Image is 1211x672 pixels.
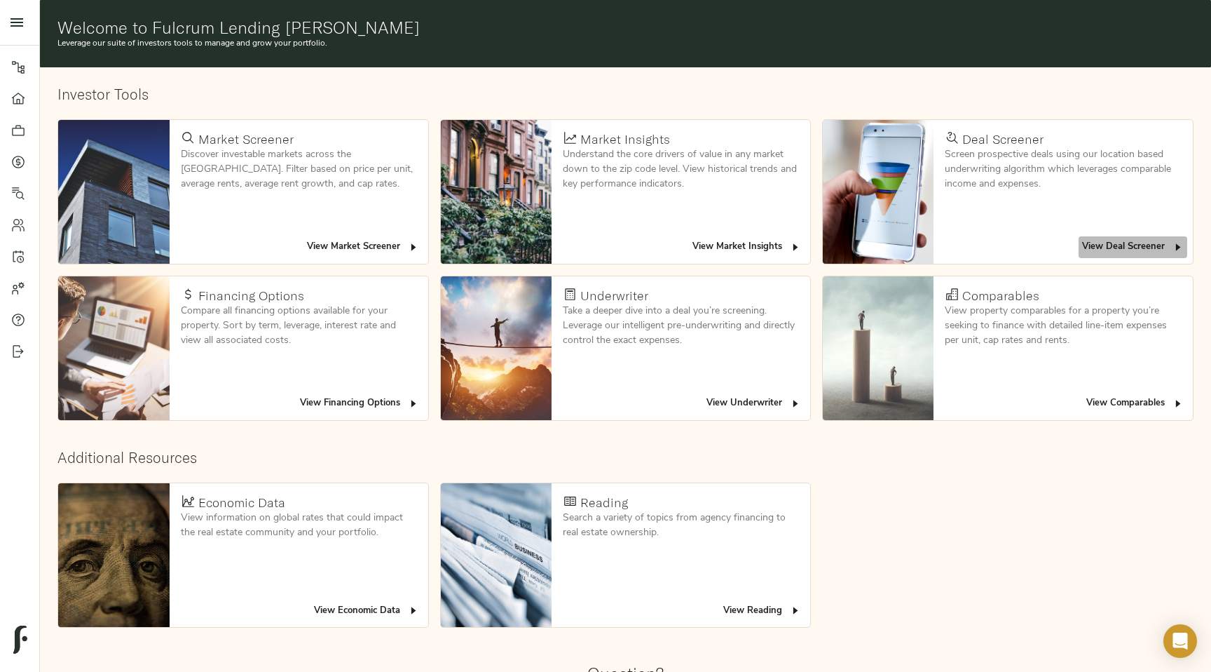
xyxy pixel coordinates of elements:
[706,396,801,412] span: View Underwriter
[689,236,805,258] button: View Market Insights
[441,276,552,420] img: Underwriter
[57,18,1193,37] h1: Welcome to Fulcrum Lending [PERSON_NAME]
[580,288,648,304] h4: Underwriter
[296,393,423,415] button: View Financing Options
[962,132,1044,147] h4: Deal Screener
[723,603,801,619] span: View Reading
[441,120,552,264] img: Market Insights
[198,495,285,511] h4: Economic Data
[692,239,801,255] span: View Market Insights
[1079,236,1187,258] button: View Deal Screener
[563,304,799,348] p: Take a deeper dive into a deal you’re screening. Leverage our intelligent pre-underwriting and di...
[58,483,169,627] img: Economic Data
[1163,624,1197,658] div: Open Intercom Messenger
[57,37,1193,50] p: Leverage our suite of investors tools to manage and grow your portfolio.
[57,449,1193,466] h2: Additional Resources
[303,236,423,258] button: View Market Screener
[314,603,419,619] span: View Economic Data
[198,288,304,304] h4: Financing Options
[720,600,805,622] button: View Reading
[703,393,805,415] button: View Underwriter
[580,495,628,511] h4: Reading
[563,147,799,191] p: Understand the core drivers of value in any market down to the zip code level. View historical tr...
[823,120,933,264] img: Deal Screener
[962,288,1039,304] h4: Comparables
[1082,239,1184,255] span: View Deal Screener
[307,239,419,255] span: View Market Screener
[1086,396,1184,412] span: View Comparables
[945,304,1181,348] p: View property comparables for a property you’re seeking to finance with detailed line-item expens...
[580,132,670,147] h4: Market Insights
[181,304,417,348] p: Compare all financing options available for your property. Sort by term, leverage, interest rate ...
[57,86,1193,103] h2: Investor Tools
[58,120,169,264] img: Market Screener
[823,276,933,420] img: Comparables
[945,147,1181,191] p: Screen prospective deals using our location based underwriting algorithm which leverages comparab...
[300,396,419,412] span: View Financing Options
[1083,393,1187,415] button: View Comparables
[181,511,417,540] p: View information on global rates that could impact the real estate community and your portfolio.
[181,147,417,191] p: Discover investable markets across the [GEOGRAPHIC_DATA]. Filter based on price per unit, average...
[310,600,423,622] button: View Economic Data
[198,132,294,147] h4: Market Screener
[13,626,27,654] img: logo
[563,511,799,540] p: Search a variety of topics from agency financing to real estate ownership.
[58,276,169,420] img: Financing Options
[441,483,552,627] img: Reading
